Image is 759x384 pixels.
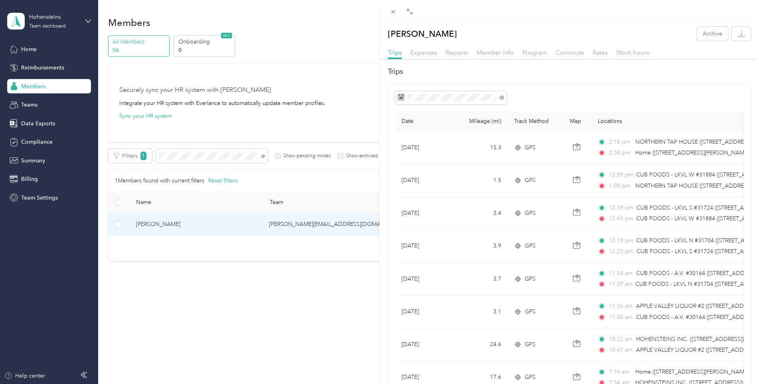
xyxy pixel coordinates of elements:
[388,27,457,41] p: [PERSON_NAME]
[635,368,751,375] span: Home ([STREET_ADDRESS][PERSON_NAME])
[455,263,508,295] td: 3.7
[609,170,632,179] span: 12:59 pm
[609,302,632,311] span: 11:36 am
[525,209,536,218] span: GPS
[525,275,536,283] span: GPS
[697,27,728,41] button: Archive
[395,131,455,164] td: [DATE]
[555,49,584,56] span: Commute
[395,164,455,197] td: [DATE]
[609,182,632,190] span: 1:00 pm
[455,197,508,230] td: 3.4
[455,295,508,328] td: 3.1
[508,111,563,131] th: Track Method
[636,336,744,342] span: HOHENSTEINS INC. ([STREET_ADDRESS])
[525,241,536,250] span: GPS
[609,214,632,223] span: 12:43 pm
[714,339,759,384] iframe: Everlance-gr Chat Button Frame
[395,111,455,131] th: Date
[609,313,632,322] span: 11:40 am
[455,131,508,164] td: 15.3
[455,111,508,131] th: Mileage (mi)
[609,138,632,146] span: 2:18 pm
[609,335,632,344] span: 10:22 am
[395,230,455,263] td: [DATE]
[395,197,455,230] td: [DATE]
[609,280,632,289] span: 11:59 am
[476,49,514,56] span: Member info
[525,143,536,152] span: GPS
[455,164,508,197] td: 1.5
[455,230,508,263] td: 3.9
[388,49,402,56] span: Trips
[616,49,649,56] span: Work hours
[395,329,455,361] td: [DATE]
[609,346,632,354] span: 10:47 am
[609,236,632,245] span: 12:19 pm
[455,329,508,361] td: 24.6
[609,269,632,278] span: 11:54 am
[410,49,437,56] span: Expenses
[609,368,632,376] span: 7:16 am
[525,373,536,382] span: GPS
[563,111,591,131] th: Map
[522,49,547,56] span: Program
[525,176,536,185] span: GPS
[635,149,751,156] span: Home ([STREET_ADDRESS][PERSON_NAME])
[593,49,608,56] span: Rates
[609,204,633,212] span: 12:39 pm
[609,148,632,157] span: 2:34 pm
[395,263,455,295] td: [DATE]
[525,340,536,349] span: GPS
[609,247,633,256] span: 12:23 pm
[395,295,455,328] td: [DATE]
[525,307,536,316] span: GPS
[446,49,468,56] span: Reports
[388,66,751,77] h2: Trips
